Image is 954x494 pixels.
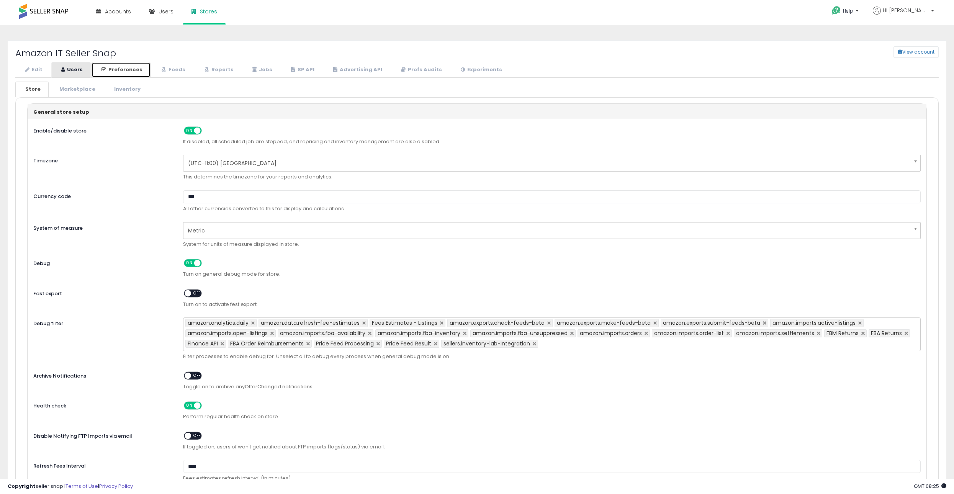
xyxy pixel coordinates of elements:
[92,62,151,78] a: Preferences
[49,82,103,97] a: Marketplace
[183,301,921,308] span: Turn on to activate fest export.
[151,62,193,78] a: Feeds
[188,319,249,327] span: amazon.analytics.daily
[188,329,268,337] span: amazon.imports.open-listings
[33,110,921,115] h3: General store setup
[280,329,365,337] span: amazon.imports.fba-availability
[230,340,304,347] span: FBA Order Reimbursements
[888,46,899,58] a: View account
[883,7,929,14] span: Hi [PERSON_NAME]
[654,329,724,337] span: amazon.imports.order-list
[316,340,374,347] span: Price Feed Processing
[185,127,194,134] span: ON
[873,7,934,24] a: Hi [PERSON_NAME]
[183,138,921,146] span: If disabled, all scheduled job are stopped, and repricing and inventory management are also disab...
[188,157,906,170] span: (UTC-11:00) [GEOGRAPHIC_DATA]
[242,62,280,78] a: Jobs
[372,319,437,327] span: Fees Estimates - Listings
[200,8,217,15] span: Stores
[557,319,651,327] span: amazon.exports.make-feeds-beta
[28,125,177,135] label: Enable/disable store
[772,319,856,327] span: amazon.imports.active-listings
[191,432,203,439] span: OFF
[15,62,51,78] a: Edit
[10,48,399,58] h2: Amazon IT Seller Snap
[183,205,921,213] p: All other currencies converted to this for display and calculations.
[188,340,218,347] span: Finance API
[391,62,450,78] a: Prefs Audits
[28,190,177,200] label: Currency code
[183,271,921,278] span: Turn on general debug mode for store.
[28,317,177,327] label: Debug filter
[51,62,91,78] a: Users
[443,340,530,347] span: sellers.inventory-lab-integration
[28,257,177,267] label: Debug
[191,372,203,379] span: OFF
[185,402,194,409] span: ON
[451,62,510,78] a: Experiments
[261,319,360,327] span: amazon.data.refresh-fee-estimates
[201,260,213,267] span: OFF
[15,82,49,97] a: Store
[28,370,177,380] label: Archive Notifications
[580,329,642,337] span: amazon.imports.orders
[183,241,921,248] p: System for units of measure displayed in store.
[185,260,194,267] span: ON
[183,443,921,451] span: If toggled on, users of won't get notified about FTP imports (logs/status) via email.
[105,8,131,15] span: Accounts
[843,8,853,14] span: Help
[28,288,177,298] label: Fast export
[736,329,814,337] span: amazon.imports.settlements
[378,329,460,337] span: amazon.imports.fba-inventory
[183,173,921,181] p: This determines the timezone for your reports and analytics.
[28,430,177,440] label: Disable Notifying FTP Imports via email
[183,383,921,391] span: Toggle on to archive anyOfferChanged notifications
[663,319,760,327] span: amazon.exports.submit-feeds-beta
[28,400,177,410] label: Health check
[183,353,921,360] p: Filter processes to enable debug for. Unselect all to debug every process when general debug mode...
[831,6,841,15] i: Get Help
[104,82,149,97] a: Inventory
[28,460,177,470] label: Refresh Fees Interval
[183,475,921,482] p: Fees estimates refresh interval (in minutes)
[871,329,902,337] span: FBA Returns
[386,340,431,347] span: Price Feed Result
[914,483,946,490] span: 2025-10-8 08:25 GMT
[893,46,939,58] button: View account
[188,224,906,237] span: Metric
[28,155,177,165] label: Timezone
[99,483,133,490] a: Privacy Policy
[323,62,390,78] a: Advertising API
[826,329,859,337] span: FBM Returns
[201,127,213,134] span: OFF
[28,222,177,232] label: System of measure
[8,483,133,490] div: seller snap | |
[191,290,203,296] span: OFF
[194,62,242,78] a: Reports
[281,62,322,78] a: SP API
[183,413,921,420] span: Perform regular health check on store.
[65,483,98,490] a: Terms of Use
[201,402,213,409] span: OFF
[8,483,36,490] strong: Copyright
[159,8,173,15] span: Users
[473,329,568,337] span: amazon.imports.fba-unsuppressed
[450,319,545,327] span: amazon.exports.check-feeds-beta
